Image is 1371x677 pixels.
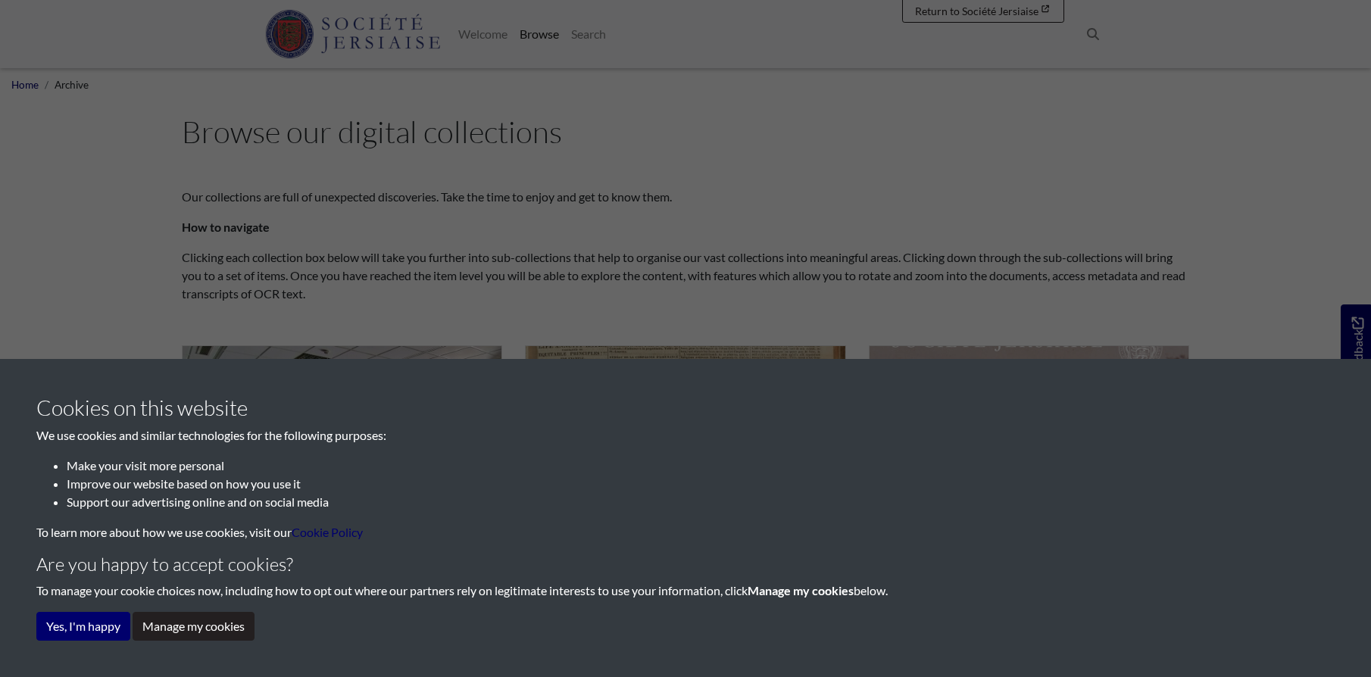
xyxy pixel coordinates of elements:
li: Improve our website based on how you use it [67,475,1335,493]
button: Manage my cookies [133,612,255,641]
p: To learn more about how we use cookies, visit our [36,523,1335,541]
button: Yes, I'm happy [36,612,130,641]
a: learn more about cookies [292,525,363,539]
strong: Manage my cookies [748,583,854,597]
li: Make your visit more personal [67,457,1335,475]
p: To manage your cookie choices now, including how to opt out where our partners rely on legitimate... [36,582,1335,600]
li: Support our advertising online and on social media [67,493,1335,511]
h4: Are you happy to accept cookies? [36,554,1335,576]
p: We use cookies and similar technologies for the following purposes: [36,426,1335,445]
h3: Cookies on this website [36,395,1335,421]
